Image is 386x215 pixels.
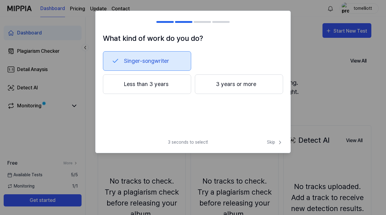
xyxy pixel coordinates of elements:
button: Singer-songwriter [103,51,191,71]
button: Less than 3 years [103,74,191,94]
button: 3 years or more [195,74,283,94]
span: 3 seconds to select! [168,139,208,145]
span: Skip [267,139,283,145]
h1: What kind of work do you do? [103,33,283,44]
button: Skip [266,139,283,145]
